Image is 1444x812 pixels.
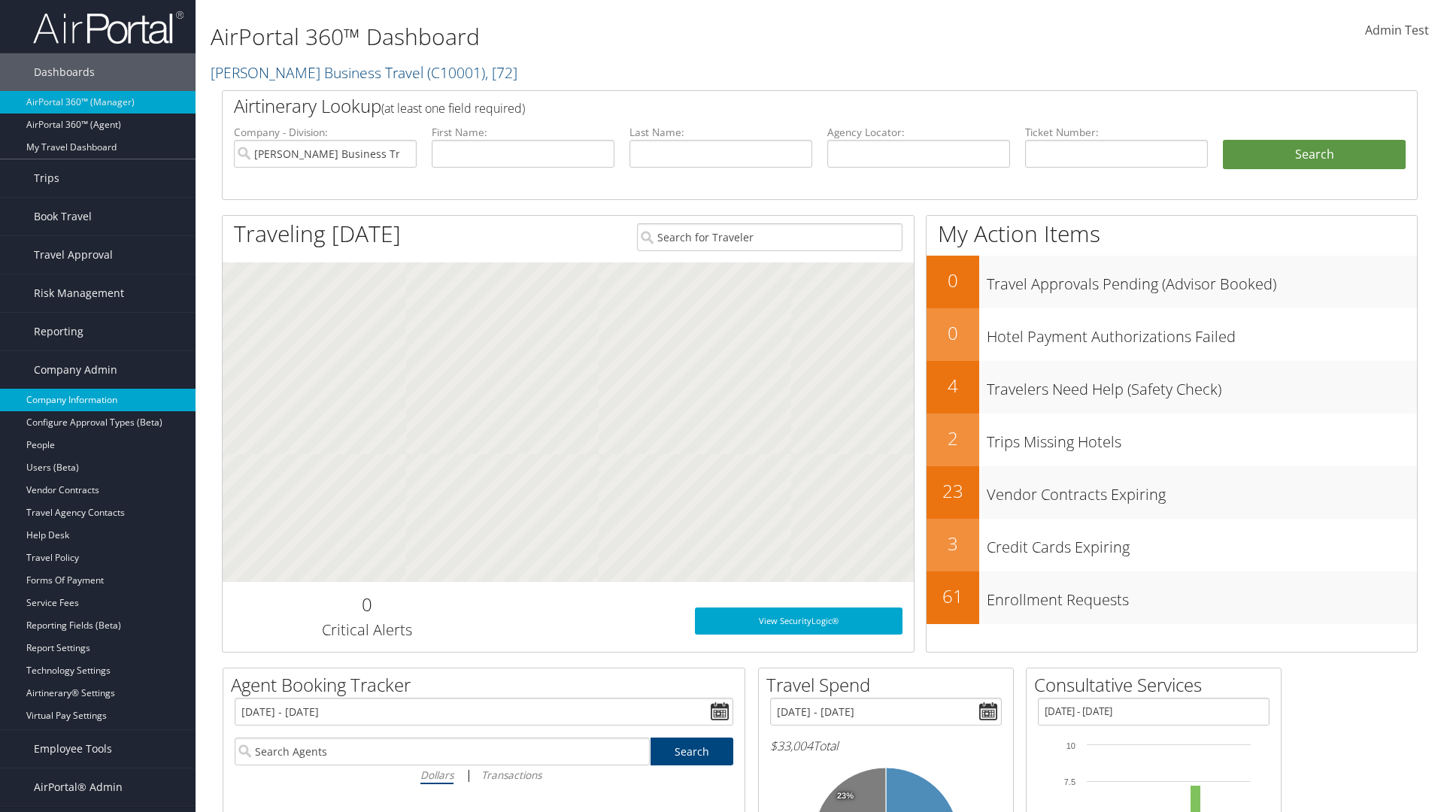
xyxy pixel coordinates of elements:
[427,62,485,83] span: ( C10001 )
[987,424,1417,453] h3: Trips Missing Hotels
[34,274,124,312] span: Risk Management
[927,361,1417,414] a: 4Travelers Need Help (Safety Check)
[987,529,1417,558] h3: Credit Cards Expiring
[987,477,1417,505] h3: Vendor Contracts Expiring
[231,672,745,698] h2: Agent Booking Tracker
[987,371,1417,400] h3: Travelers Need Help (Safety Check)
[1066,741,1075,750] tspan: 10
[481,768,541,782] i: Transactions
[927,478,979,504] h2: 23
[637,223,902,251] input: Search for Traveler
[770,738,813,754] span: $33,004
[34,198,92,235] span: Book Travel
[211,62,517,83] a: [PERSON_NAME] Business Travel
[927,531,979,556] h2: 3
[234,125,417,140] label: Company - Division:
[827,125,1010,140] label: Agency Locator:
[927,414,1417,466] a: 2Trips Missing Hotels
[987,266,1417,295] h3: Travel Approvals Pending (Advisor Booked)
[1365,8,1429,54] a: Admin Test
[927,466,1417,519] a: 23Vendor Contracts Expiring
[927,426,979,451] h2: 2
[927,308,1417,361] a: 0Hotel Payment Authorizations Failed
[695,607,902,635] a: View SecurityLogic®
[34,236,113,274] span: Travel Approval
[234,218,401,250] h1: Traveling [DATE]
[927,373,979,398] h2: 4
[235,765,733,784] div: |
[987,319,1417,347] h3: Hotel Payment Authorizations Failed
[651,738,734,765] a: Search
[927,256,1417,308] a: 0Travel Approvals Pending (Advisor Booked)
[837,792,854,801] tspan: 23%
[927,320,979,346] h2: 0
[987,582,1417,611] h3: Enrollment Requests
[432,125,614,140] label: First Name:
[34,53,95,91] span: Dashboards
[1223,140,1406,170] button: Search
[235,738,650,765] input: Search Agents
[34,351,117,389] span: Company Admin
[34,768,123,806] span: AirPortal® Admin
[211,21,1023,53] h1: AirPortal 360™ Dashboard
[381,100,525,117] span: (at least one field required)
[927,583,979,609] h2: 61
[33,10,184,45] img: airportal-logo.png
[766,672,1013,698] h2: Travel Spend
[34,313,83,350] span: Reporting
[420,768,454,782] i: Dollars
[34,159,59,197] span: Trips
[1064,777,1075,786] tspan: 7.5
[927,268,979,293] h2: 0
[770,738,1002,754] h6: Total
[1025,125,1208,140] label: Ticket Number:
[629,125,812,140] label: Last Name:
[234,592,499,617] h2: 0
[234,620,499,641] h3: Critical Alerts
[34,730,112,768] span: Employee Tools
[927,218,1417,250] h1: My Action Items
[1365,22,1429,38] span: Admin Test
[485,62,517,83] span: , [ 72 ]
[1034,672,1281,698] h2: Consultative Services
[234,93,1306,119] h2: Airtinerary Lookup
[927,519,1417,571] a: 3Credit Cards Expiring
[927,571,1417,624] a: 61Enrollment Requests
